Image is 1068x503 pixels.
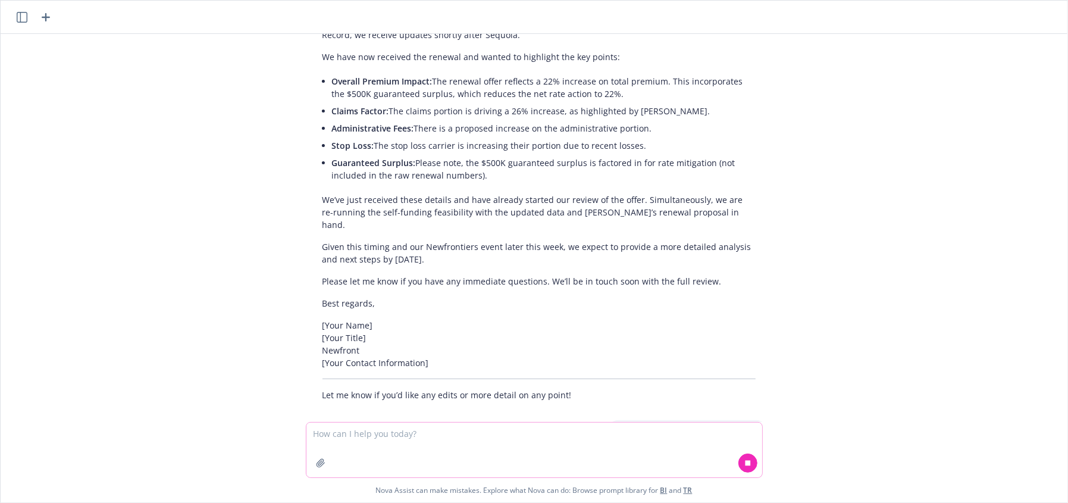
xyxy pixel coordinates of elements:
[660,485,668,495] a: BI
[322,240,756,265] p: Given this timing and our Newfrontiers event later this week, we expect to provide a more detaile...
[376,478,693,502] span: Nova Assist can make mistakes. Explore what Nova can do: Browse prompt library for and
[332,140,374,151] span: Stop Loss:
[332,73,756,102] li: The renewal offer reflects a 22% increase on total premium. This incorporates the $500K guarantee...
[332,123,414,134] span: Administrative Fees:
[322,51,756,63] p: We have now received the renewal and wanted to highlight the key points:
[322,297,756,310] p: Best regards,
[684,485,693,495] a: TR
[322,275,756,288] p: Please let me know if you have any immediate questions. We’ll be in touch soon with the full review.
[332,157,416,168] span: Guaranteed Surplus:
[332,105,389,117] span: Claims Factor:
[332,137,756,154] li: The stop loss carrier is increasing their portion due to recent losses.
[332,102,756,120] li: The claims portion is driving a 26% increase, as highlighted by [PERSON_NAME].
[322,193,756,231] p: We’ve just received these details and have already started our review of the offer. Simultaneousl...
[332,76,433,87] span: Overall Premium Impact:
[322,319,756,369] p: [Your Name] [Your Title] Newfront [Your Contact Information]
[322,389,756,401] p: Let me know if you’d like any edits or more detail on any point!
[332,120,756,137] li: There is a proposed increase on the administrative portion.
[332,154,756,184] li: Please note, the $500K guaranteed surplus is factored in for rate mitigation (not included in the...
